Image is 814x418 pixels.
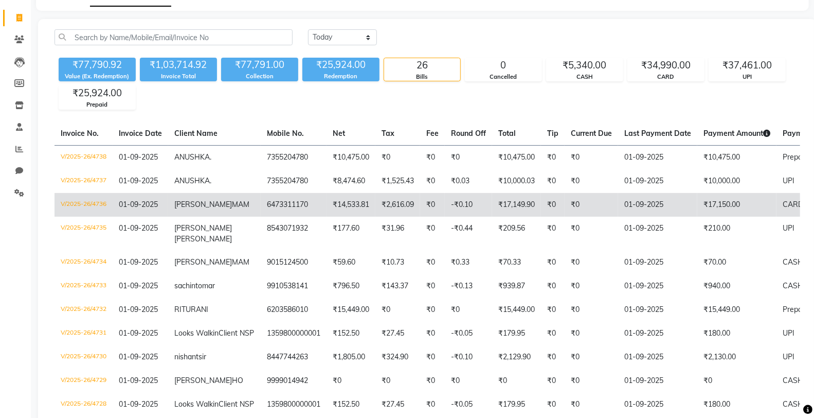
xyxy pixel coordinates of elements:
[174,352,198,361] span: nishant
[565,169,618,193] td: ₹0
[302,58,379,72] div: ₹25,924.00
[59,86,135,100] div: ₹25,924.00
[541,169,565,193] td: ₹0
[55,169,113,193] td: V/2025-26/4737
[697,169,776,193] td: ₹10,000.00
[375,369,420,393] td: ₹0
[783,281,803,290] span: CASH
[420,274,445,298] td: ₹0
[783,152,808,162] span: Prepaid
[565,193,618,217] td: ₹0
[541,145,565,169] td: ₹0
[119,200,158,209] span: 01-09-2025
[492,217,541,251] td: ₹209.56
[465,58,541,73] div: 0
[119,305,158,314] span: 01-09-2025
[55,298,113,322] td: V/2025-26/4732
[55,345,113,369] td: V/2025-26/4730
[703,129,770,138] span: Payment Amount
[541,193,565,217] td: ₹0
[375,393,420,416] td: ₹27.45
[697,145,776,169] td: ₹10,475.00
[565,345,618,369] td: ₹0
[697,393,776,416] td: ₹180.00
[445,251,492,274] td: ₹0.33
[261,145,327,169] td: 7355204780
[327,217,375,251] td: ₹177.60
[541,393,565,416] td: ₹0
[174,200,232,209] span: [PERSON_NAME]
[445,217,492,251] td: -₹0.44
[384,73,460,81] div: Bills
[302,72,379,81] div: Redemption
[59,100,135,109] div: Prepaid
[55,274,113,298] td: V/2025-26/4733
[327,169,375,193] td: ₹8,474.60
[492,393,541,416] td: ₹179.95
[59,72,136,81] div: Value (Ex. Redemption)
[445,169,492,193] td: ₹0.03
[119,399,158,409] span: 01-09-2025
[55,29,293,45] input: Search by Name/Mobile/Email/Invoice No
[783,223,794,233] span: UPI
[445,193,492,217] td: -₹0.10
[541,217,565,251] td: ₹0
[198,352,206,361] span: sir
[219,399,254,409] span: Client NSP
[618,274,697,298] td: 01-09-2025
[498,129,516,138] span: Total
[375,274,420,298] td: ₹143.37
[55,369,113,393] td: V/2025-26/4729
[221,58,298,72] div: ₹77,791.00
[492,145,541,169] td: ₹10,475.00
[541,345,565,369] td: ₹0
[261,169,327,193] td: 7355204780
[565,274,618,298] td: ₹0
[783,305,808,314] span: Prepaid
[119,281,158,290] span: 01-09-2025
[375,322,420,345] td: ₹27.45
[618,193,697,217] td: 01-09-2025
[333,129,345,138] span: Net
[541,322,565,345] td: ₹0
[119,352,158,361] span: 01-09-2025
[565,298,618,322] td: ₹0
[492,274,541,298] td: ₹939.87
[618,169,697,193] td: 01-09-2025
[565,251,618,274] td: ₹0
[628,58,704,73] div: ₹34,990.00
[783,257,803,267] span: CASH
[261,369,327,393] td: 9999014942
[571,129,612,138] span: Current Due
[119,257,158,267] span: 01-09-2025
[195,281,215,290] span: tomar
[492,369,541,393] td: ₹0
[492,345,541,369] td: ₹2,129.90
[191,305,208,314] span: RANI
[375,145,420,169] td: ₹0
[541,274,565,298] td: ₹0
[384,58,460,73] div: 26
[210,152,211,162] span: .
[55,193,113,217] td: V/2025-26/4736
[382,129,394,138] span: Tax
[451,129,486,138] span: Round Off
[697,369,776,393] td: ₹0
[174,257,232,267] span: [PERSON_NAME]
[697,298,776,322] td: ₹15,449.00
[618,217,697,251] td: 01-09-2025
[624,129,691,138] span: Last Payment Date
[327,274,375,298] td: ₹796.50
[61,129,99,138] span: Invoice No.
[445,369,492,393] td: ₹0
[140,58,217,72] div: ₹1,03,714.92
[547,58,623,73] div: ₹5,340.00
[420,193,445,217] td: ₹0
[375,217,420,251] td: ₹31.96
[375,251,420,274] td: ₹10.73
[55,322,113,345] td: V/2025-26/4731
[420,298,445,322] td: ₹0
[375,169,420,193] td: ₹1,525.43
[547,73,623,81] div: CASH
[420,345,445,369] td: ₹0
